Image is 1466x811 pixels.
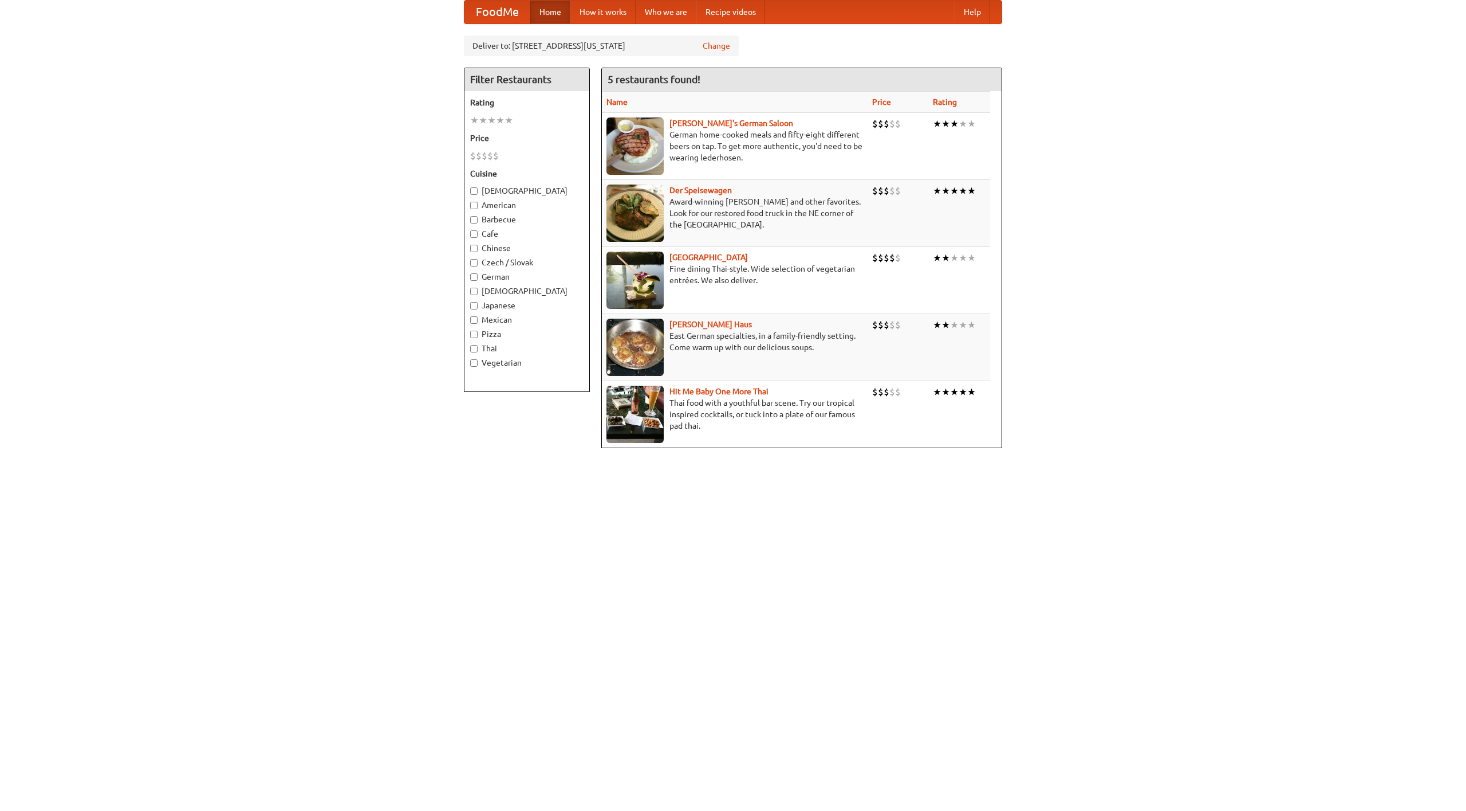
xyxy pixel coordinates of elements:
li: $ [872,386,878,398]
li: $ [895,117,901,130]
li: $ [487,150,493,162]
input: German [470,273,478,281]
li: ★ [941,185,950,197]
li: ★ [941,252,950,264]
input: Thai [470,345,478,352]
input: [DEMOGRAPHIC_DATA] [470,288,478,295]
li: ★ [950,252,959,264]
li: ★ [967,386,976,398]
li: $ [872,117,878,130]
img: speisewagen.jpg [606,185,664,242]
li: ★ [967,319,976,331]
a: Change [703,40,730,52]
li: ★ [487,114,496,127]
a: Home [530,1,570,23]
h4: Filter Restaurants [464,68,589,91]
a: Hit Me Baby One More Thai [669,387,769,396]
li: $ [493,150,499,162]
a: How it works [570,1,636,23]
input: Pizza [470,331,478,338]
label: American [470,199,584,211]
li: $ [482,150,487,162]
li: ★ [496,114,505,127]
li: $ [884,252,889,264]
input: American [470,202,478,209]
label: Mexican [470,314,584,326]
input: [DEMOGRAPHIC_DATA] [470,187,478,195]
li: $ [872,185,878,197]
li: ★ [959,117,967,130]
b: [PERSON_NAME] Haus [669,320,752,329]
li: ★ [941,386,950,398]
input: Cafe [470,230,478,238]
input: Japanese [470,302,478,309]
a: Der Speisewagen [669,186,732,195]
a: Recipe videos [696,1,765,23]
li: ★ [933,319,941,331]
li: $ [889,386,895,398]
li: $ [889,319,895,331]
label: Czech / Slovak [470,257,584,268]
li: $ [895,185,901,197]
input: Vegetarian [470,359,478,367]
li: ★ [959,386,967,398]
li: $ [878,252,884,264]
p: Fine dining Thai-style. Wide selection of vegetarian entrées. We also deliver. [606,263,863,286]
img: babythai.jpg [606,386,664,443]
li: $ [889,252,895,264]
input: Barbecue [470,216,478,224]
li: ★ [941,319,950,331]
li: $ [872,319,878,331]
li: $ [889,117,895,130]
li: $ [884,319,889,331]
a: Who we are [636,1,696,23]
li: ★ [933,252,941,264]
li: ★ [950,386,959,398]
li: $ [878,319,884,331]
label: Vegetarian [470,357,584,369]
li: ★ [933,386,941,398]
h5: Rating [470,97,584,108]
li: $ [895,319,901,331]
li: ★ [479,114,487,127]
a: [PERSON_NAME]'s German Saloon [669,119,793,128]
li: $ [884,185,889,197]
li: ★ [950,319,959,331]
label: [DEMOGRAPHIC_DATA] [470,285,584,297]
li: ★ [505,114,513,127]
li: $ [470,150,476,162]
li: ★ [950,117,959,130]
p: Award-winning [PERSON_NAME] and other favorites. Look for our restored food truck in the NE corne... [606,196,863,230]
div: Deliver to: [STREET_ADDRESS][US_STATE] [464,36,739,56]
li: ★ [959,185,967,197]
label: Pizza [470,328,584,340]
h5: Price [470,132,584,144]
h5: Cuisine [470,168,584,179]
li: $ [889,185,895,197]
a: Help [955,1,990,23]
label: Cafe [470,228,584,240]
img: esthers.jpg [606,117,664,175]
p: East German specialties, in a family-friendly setting. Come warm up with our delicious soups. [606,330,863,353]
li: ★ [933,185,941,197]
p: German home-cooked meals and fifty-eight different beers on tap. To get more authentic, you'd nee... [606,129,863,163]
li: $ [878,185,884,197]
li: ★ [950,185,959,197]
a: FoodMe [464,1,530,23]
li: ★ [967,185,976,197]
img: kohlhaus.jpg [606,319,664,376]
li: ★ [967,252,976,264]
li: $ [872,252,878,264]
a: Price [872,97,891,107]
input: Czech / Slovak [470,259,478,267]
li: $ [895,386,901,398]
li: $ [884,117,889,130]
a: [GEOGRAPHIC_DATA] [669,253,748,262]
li: $ [878,117,884,130]
li: ★ [933,117,941,130]
a: Name [606,97,628,107]
label: Chinese [470,242,584,254]
li: ★ [941,117,950,130]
